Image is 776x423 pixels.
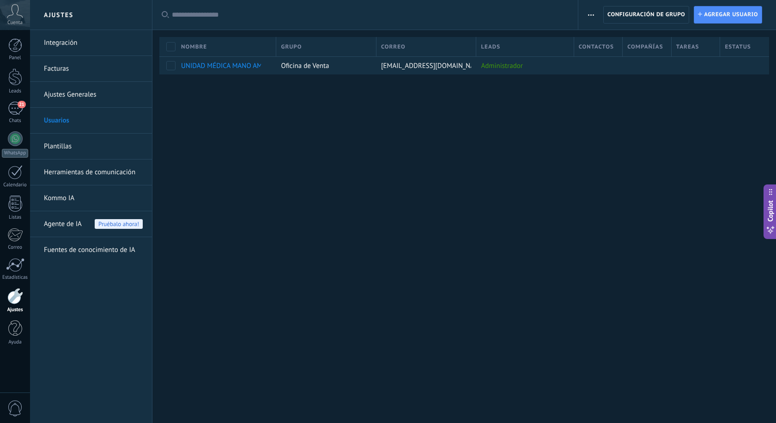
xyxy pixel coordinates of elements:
div: Chats [2,118,29,124]
span: [EMAIL_ADDRESS][DOMAIN_NAME] [381,61,486,70]
li: Integración [30,30,152,56]
a: Agente de IAPruébalo ahora! [44,211,143,237]
span: Cuenta [7,20,23,26]
button: Más [584,6,598,24]
li: Herramientas de comunicación [30,159,152,185]
span: Leads [481,43,500,51]
a: Agregar usuario [694,6,762,24]
span: Agente de IA [44,211,82,237]
div: Oficina de Venta [276,57,371,74]
span: Nombre [181,43,207,51]
span: Tareas [676,43,699,51]
div: Correo [2,245,29,251]
span: Copilot [766,200,775,221]
a: Plantillas [44,134,143,159]
div: Panel [2,55,29,61]
li: Ajustes Generales [30,82,152,108]
span: Compañías [627,43,663,51]
a: Usuarios [44,108,143,134]
span: Configuración de grupo [607,6,685,23]
div: Ajustes [2,307,29,313]
span: Pruébalo ahora! [95,219,143,229]
li: Fuentes de conocimiento de IA [30,237,152,263]
span: Oficina de Venta [281,61,329,70]
a: Integración [44,30,143,56]
a: Ajustes Generales [44,82,143,108]
span: Correo [381,43,406,51]
li: Agente de IA [30,211,152,237]
div: Calendario [2,182,29,188]
div: Ayuda [2,339,29,345]
span: 21 [18,101,25,108]
span: Agregar usuario [704,6,758,23]
span: Estatus [725,43,751,51]
a: Kommo IA [44,185,143,211]
a: Facturas [44,56,143,82]
button: Configuración de grupo [603,6,689,24]
span: Grupo [281,43,302,51]
a: Fuentes de conocimiento de IA [44,237,143,263]
a: Herramientas de comunicación [44,159,143,185]
div: Leads [2,88,29,94]
li: Kommo IA [30,185,152,211]
span: UNIDAD MÉDICA MANO AMIGA [181,61,273,70]
li: Plantillas [30,134,152,159]
span: Contactos [579,43,614,51]
div: Administrador [476,57,569,74]
div: WhatsApp [2,149,28,158]
div: Listas [2,215,29,221]
div: Estadísticas [2,275,29,281]
li: Usuarios [30,108,152,134]
li: Facturas [30,56,152,82]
